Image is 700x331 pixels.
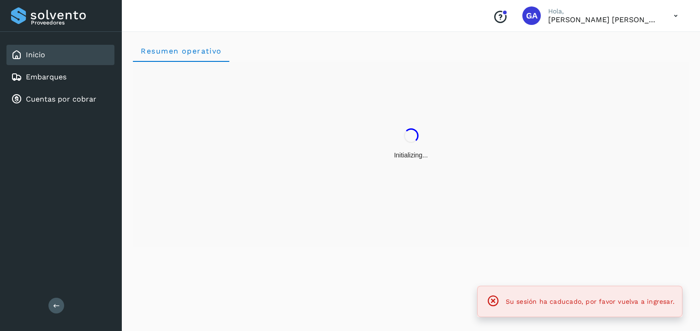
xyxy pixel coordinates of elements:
div: Embarques [6,67,114,87]
a: Inicio [26,50,45,59]
p: Proveedores [31,19,111,26]
span: Resumen operativo [140,47,222,55]
div: Cuentas por cobrar [6,89,114,109]
p: GABRIELA ARENAS DELGADILLO [548,15,659,24]
span: Su sesión ha caducado, por favor vuelva a ingresar. [506,298,675,305]
a: Embarques [26,72,66,81]
a: Cuentas por cobrar [26,95,96,103]
div: Inicio [6,45,114,65]
p: Hola, [548,7,659,15]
